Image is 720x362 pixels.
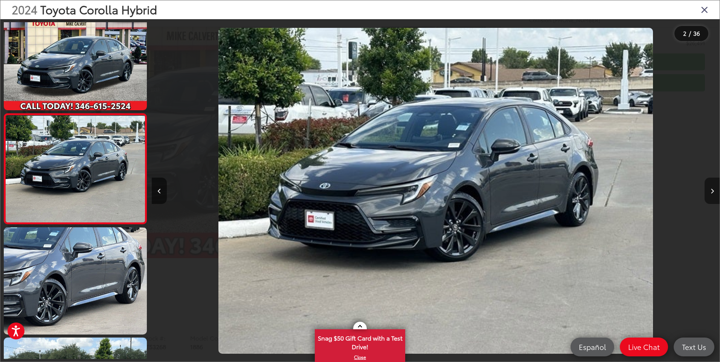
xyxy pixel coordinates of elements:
[678,342,710,351] span: Text Us
[624,342,664,351] span: Live Chat
[4,116,146,222] img: 2024 Toyota Corolla Hybrid SE
[316,330,404,353] span: Snag $50 Gift Card with a Test Drive!
[40,1,157,17] span: Toyota Corolla Hybrid
[575,342,610,351] span: Español
[674,338,714,356] a: Text Us
[571,338,614,356] a: Español
[2,226,148,336] img: 2024 Toyota Corolla Hybrid SE
[705,178,720,204] button: Next image
[2,2,148,111] img: 2024 Toyota Corolla Hybrid SE
[620,338,668,356] a: Live Chat
[688,31,692,36] span: /
[12,1,37,17] span: 2024
[683,29,686,37] span: 2
[701,5,708,14] i: Close gallery
[218,28,653,354] img: 2024 Toyota Corolla Hybrid SE
[152,28,720,354] div: 2024 Toyota Corolla Hybrid SE 1
[693,29,700,37] span: 36
[152,178,167,204] button: Previous image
